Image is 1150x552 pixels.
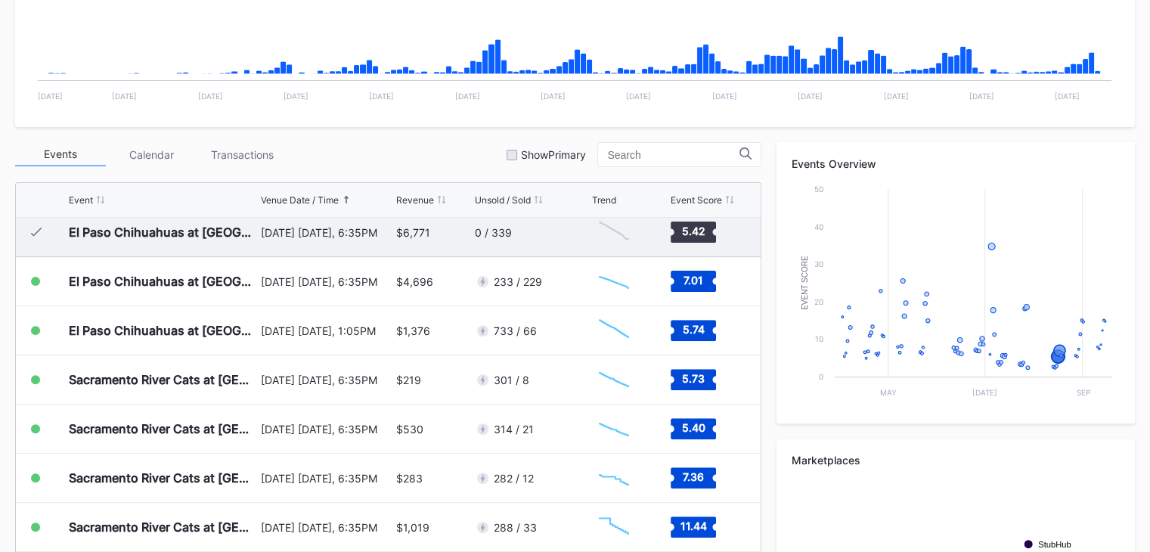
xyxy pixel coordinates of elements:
[396,226,430,239] div: $6,771
[972,388,997,397] text: [DATE]
[69,225,257,240] div: El Paso Chihuahuas at [GEOGRAPHIC_DATA] Aces
[494,324,537,337] div: 733 / 66
[607,149,739,161] input: Search
[683,274,703,287] text: 7.01
[475,194,531,206] div: Unsold / Sold
[396,521,429,534] div: $1,019
[261,194,339,206] div: Venue Date / Time
[591,194,615,206] div: Trend
[396,374,421,386] div: $219
[819,372,823,381] text: 0
[814,222,823,231] text: 40
[494,423,534,436] div: 314 / 21
[712,91,737,101] text: [DATE]
[197,143,287,166] div: Transactions
[106,143,197,166] div: Calendar
[112,91,137,101] text: [DATE]
[69,519,257,535] div: Sacramento River Cats at [GEOGRAPHIC_DATA] Aces
[396,194,434,206] div: Revenue
[1038,540,1071,549] text: StubHub
[801,256,809,310] text: Event Score
[261,226,392,239] div: [DATE] [DATE], 6:35PM
[591,410,637,448] svg: Chart title
[681,421,705,434] text: 5.40
[626,91,651,101] text: [DATE]
[494,275,542,288] div: 233 / 229
[792,181,1119,408] svg: Chart title
[284,91,308,101] text: [DATE]
[683,470,704,483] text: 7.36
[1077,388,1090,397] text: Sep
[261,472,392,485] div: [DATE] [DATE], 6:35PM
[541,91,566,101] text: [DATE]
[475,226,512,239] div: 0 / 339
[396,472,423,485] div: $283
[792,157,1120,170] div: Events Overview
[1055,91,1080,101] text: [DATE]
[38,91,63,101] text: [DATE]
[396,324,430,337] div: $1,376
[261,275,392,288] div: [DATE] [DATE], 6:35PM
[682,372,705,385] text: 5.73
[369,91,394,101] text: [DATE]
[814,297,823,306] text: 20
[682,323,704,336] text: 5.74
[591,459,637,497] svg: Chart title
[591,312,637,349] svg: Chart title
[69,470,257,485] div: Sacramento River Cats at [GEOGRAPHIC_DATA] Aces
[396,275,433,288] div: $4,696
[792,454,1120,467] div: Marketplaces
[591,262,637,300] svg: Chart title
[69,194,93,206] div: Event
[880,388,897,397] text: May
[814,185,823,194] text: 50
[494,472,534,485] div: 282 / 12
[671,194,722,206] div: Event Score
[591,508,637,546] svg: Chart title
[969,91,994,101] text: [DATE]
[494,521,537,534] div: 288 / 33
[69,323,257,338] div: El Paso Chihuahuas at [GEOGRAPHIC_DATA] Aces
[521,148,586,161] div: Show Primary
[681,225,705,237] text: 5.42
[261,423,392,436] div: [DATE] [DATE], 6:35PM
[883,91,908,101] text: [DATE]
[69,274,257,289] div: El Paso Chihuahuas at [GEOGRAPHIC_DATA] Aces
[494,374,529,386] div: 301 / 8
[396,423,423,436] div: $530
[261,324,392,337] div: [DATE] [DATE], 1:05PM
[69,421,257,436] div: Sacramento River Cats at [GEOGRAPHIC_DATA] Aces
[261,521,392,534] div: [DATE] [DATE], 6:35PM
[455,91,480,101] text: [DATE]
[591,213,637,251] svg: Chart title
[680,519,706,532] text: 11.44
[15,143,106,166] div: Events
[798,91,823,101] text: [DATE]
[815,334,823,343] text: 10
[69,372,257,387] div: Sacramento River Cats at [GEOGRAPHIC_DATA] Aces
[261,374,392,386] div: [DATE] [DATE], 6:35PM
[198,91,223,101] text: [DATE]
[591,361,637,398] svg: Chart title
[814,259,823,268] text: 30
